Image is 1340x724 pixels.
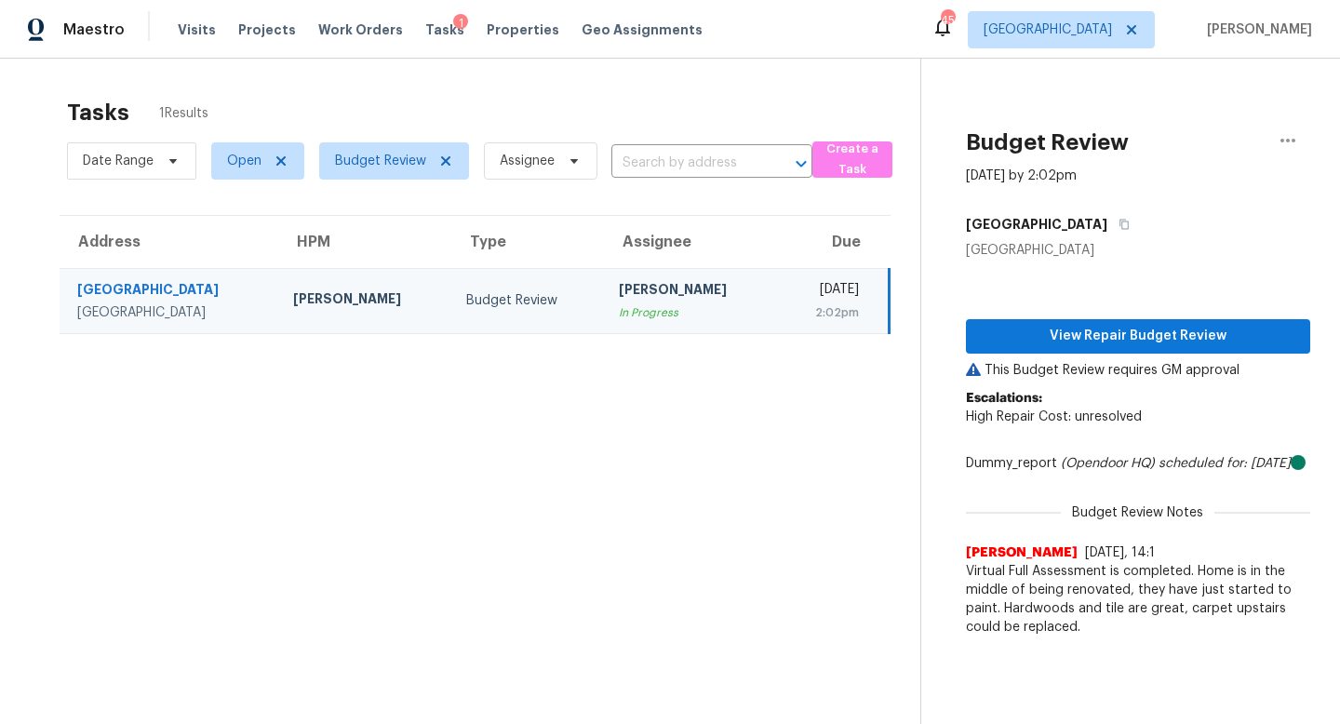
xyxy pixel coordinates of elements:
[777,216,889,268] th: Due
[966,241,1310,260] div: [GEOGRAPHIC_DATA]
[966,454,1310,473] div: Dummy_report
[453,14,468,33] div: 1
[966,167,1077,185] div: [DATE] by 2:02pm
[1159,457,1291,470] i: scheduled for: [DATE]
[466,291,589,310] div: Budget Review
[822,139,883,181] span: Create a Task
[1085,546,1155,559] span: [DATE], 14:1
[582,20,703,39] span: Geo Assignments
[451,216,604,268] th: Type
[966,392,1042,405] b: Escalations:
[966,361,1310,380] p: This Budget Review requires GM approval
[335,152,426,170] span: Budget Review
[77,280,263,303] div: [GEOGRAPHIC_DATA]
[238,20,296,39] span: Projects
[63,20,125,39] span: Maestro
[984,20,1112,39] span: [GEOGRAPHIC_DATA]
[159,104,208,123] span: 1 Results
[966,215,1107,234] h5: [GEOGRAPHIC_DATA]
[1061,503,1214,522] span: Budget Review Notes
[1107,208,1132,241] button: Copy Address
[83,152,154,170] span: Date Range
[966,410,1142,423] span: High Repair Cost: unresolved
[425,23,464,36] span: Tasks
[792,280,859,303] div: [DATE]
[941,11,954,30] div: 45
[60,216,278,268] th: Address
[293,289,436,313] div: [PERSON_NAME]
[788,151,814,177] button: Open
[604,216,777,268] th: Assignee
[981,325,1295,348] span: View Repair Budget Review
[318,20,403,39] span: Work Orders
[1061,457,1155,470] i: (Opendoor HQ)
[1199,20,1312,39] span: [PERSON_NAME]
[487,20,559,39] span: Properties
[278,216,451,268] th: HPM
[67,103,129,122] h2: Tasks
[966,562,1310,637] span: Virtual Full Assessment is completed. Home is in the middle of being renovated, they have just st...
[792,303,859,322] div: 2:02pm
[619,280,762,303] div: [PERSON_NAME]
[966,543,1078,562] span: [PERSON_NAME]
[812,141,892,178] button: Create a Task
[227,152,261,170] span: Open
[178,20,216,39] span: Visits
[966,133,1129,152] h2: Budget Review
[77,303,263,322] div: [GEOGRAPHIC_DATA]
[611,149,760,178] input: Search by address
[966,319,1310,354] button: View Repair Budget Review
[500,152,555,170] span: Assignee
[619,303,762,322] div: In Progress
